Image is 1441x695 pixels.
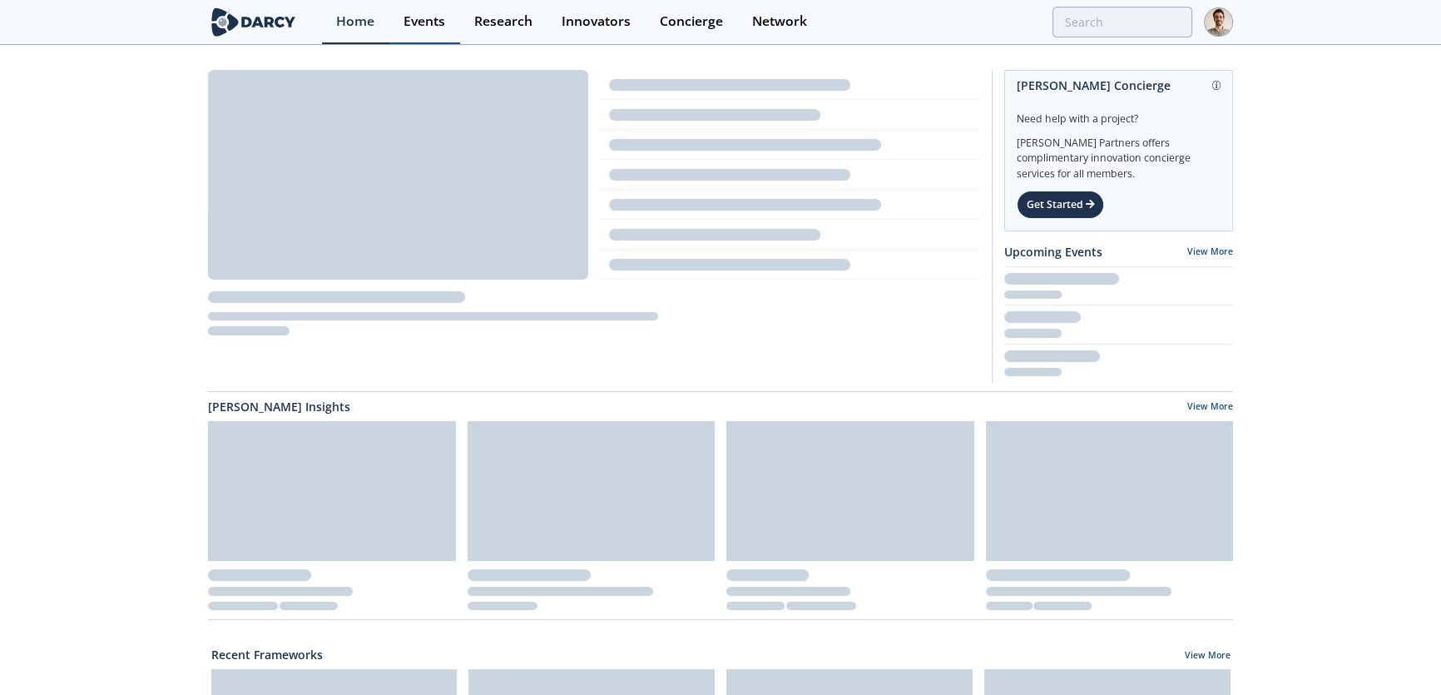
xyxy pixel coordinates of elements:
img: information.svg [1212,81,1221,90]
div: Research [474,15,532,28]
a: [PERSON_NAME] Insights [208,398,350,415]
a: Upcoming Events [1004,243,1102,261]
div: Get Started [1017,191,1104,219]
div: [PERSON_NAME] Partners offers complimentary innovation concierge services for all members. [1017,127,1221,181]
input: Advanced Search [1052,7,1192,37]
a: View More [1185,649,1231,664]
div: Network [752,15,807,28]
img: logo-wide.svg [208,7,299,37]
a: View More [1187,246,1233,257]
img: Profile [1204,7,1233,37]
div: Home [336,15,374,28]
div: [PERSON_NAME] Concierge [1017,71,1221,100]
div: Events [404,15,445,28]
a: Recent Frameworks [211,646,323,663]
a: View More [1187,400,1233,415]
div: Need help with a project? [1017,100,1221,127]
div: Concierge [660,15,723,28]
div: Innovators [562,15,631,28]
